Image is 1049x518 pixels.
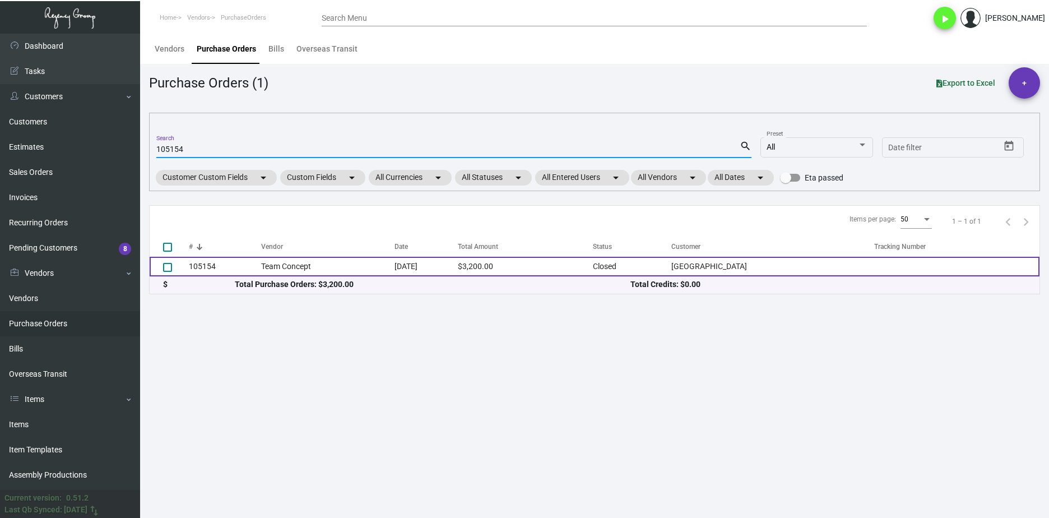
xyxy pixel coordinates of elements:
span: + [1022,67,1027,99]
div: Bills [268,43,284,55]
div: Total Purchase Orders: $3,200.00 [235,279,630,290]
button: Open calendar [1000,137,1018,155]
mat-icon: arrow_drop_down [345,171,359,184]
span: All [767,142,775,151]
td: Closed [593,257,671,276]
button: play_arrow [934,7,956,29]
div: Vendors [155,43,184,55]
mat-chip: All Currencies [369,170,452,186]
td: [GEOGRAPHIC_DATA] [671,257,874,276]
button: Previous page [999,212,1017,230]
div: 0.51.2 [66,492,89,504]
div: Total Amount [458,242,498,252]
input: Start date [888,144,923,152]
div: Customer [671,242,874,252]
div: Vendor [261,242,283,252]
div: [PERSON_NAME] [985,12,1045,24]
div: Date [394,242,408,252]
mat-chip: Customer Custom Fields [156,170,277,186]
mat-icon: arrow_drop_down [512,171,525,184]
button: Export to Excel [927,73,1004,93]
mat-chip: All Dates [708,170,774,186]
td: [DATE] [394,257,458,276]
div: Current version: [4,492,62,504]
div: 1 – 1 of 1 [952,216,981,226]
div: Tracking Number [874,242,1039,252]
mat-icon: arrow_drop_down [257,171,270,184]
i: play_arrow [938,12,951,26]
span: Vendors [187,14,210,21]
div: Overseas Transit [296,43,358,55]
mat-icon: arrow_drop_down [431,171,445,184]
mat-chip: All Vendors [631,170,706,186]
div: Status [593,242,612,252]
span: Eta passed [805,171,843,184]
mat-icon: arrow_drop_down [609,171,623,184]
div: Vendor [261,242,395,252]
td: $3,200.00 [458,257,593,276]
span: PurchaseOrders [221,14,266,21]
mat-icon: search [740,140,751,153]
div: Status [593,242,671,252]
div: Purchase Orders [197,43,256,55]
div: Purchase Orders (1) [149,73,268,93]
div: Total Amount [458,242,593,252]
button: + [1009,67,1040,99]
div: Tracking Number [874,242,926,252]
div: $ [163,279,235,290]
div: Items per page: [850,214,896,224]
td: Team Concept [261,257,395,276]
div: Last Qb Synced: [DATE] [4,504,87,516]
mat-icon: arrow_drop_down [754,171,767,184]
div: Total Credits: $0.00 [630,279,1026,290]
input: End date [932,144,986,152]
td: 105154 [189,257,261,276]
img: admin@bootstrapmaster.com [960,8,981,28]
mat-select: Items per page: [901,216,932,224]
mat-chip: All Statuses [455,170,532,186]
mat-chip: All Entered Users [535,170,629,186]
div: # [189,242,261,252]
div: Date [394,242,458,252]
div: Customer [671,242,700,252]
mat-chip: Custom Fields [280,170,365,186]
span: 50 [901,215,908,223]
span: Home [160,14,177,21]
span: Export to Excel [936,78,995,87]
button: Next page [1017,212,1035,230]
mat-icon: arrow_drop_down [686,171,699,184]
div: # [189,242,193,252]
